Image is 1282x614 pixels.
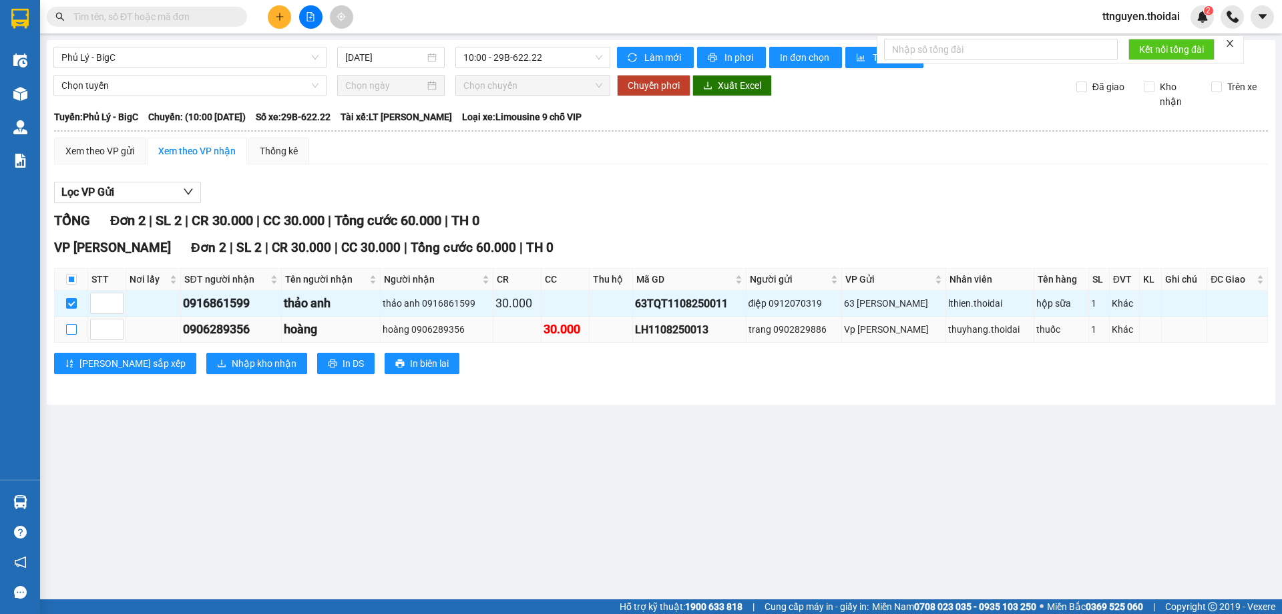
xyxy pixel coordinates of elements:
[330,5,353,29] button: aim
[268,5,291,29] button: plus
[703,81,712,92] span: download
[256,212,260,228] span: |
[519,240,523,255] span: |
[260,144,298,158] div: Thống kê
[328,212,331,228] span: |
[328,359,337,369] span: printer
[1087,80,1130,94] span: Đã giao
[112,305,120,313] span: down
[1204,6,1213,15] sup: 2
[236,240,262,255] span: SL 2
[463,47,602,67] span: 10:00 - 29B-622.22
[590,269,633,291] th: Thu hộ
[526,240,554,255] span: TH 0
[112,295,120,303] span: up
[1034,269,1088,291] th: Tên hàng
[230,240,233,255] span: |
[108,329,123,339] span: Decrease Value
[948,322,1032,337] div: thuyhang.thoidai
[1227,11,1239,23] img: phone-icon
[884,39,1118,60] input: Nhập số tổng đài
[1091,296,1107,311] div: 1
[13,154,27,168] img: solution-icon
[183,320,279,339] div: 0906289356
[11,9,29,29] img: logo-vxr
[635,295,743,312] div: 63TQT1108250011
[1140,269,1161,291] th: KL
[55,12,65,21] span: search
[73,9,231,24] input: Tìm tên, số ĐT hoặc mã đơn
[697,47,766,68] button: printerIn phơi
[184,272,268,287] span: SĐT người nhận
[685,601,742,612] strong: 1900 633 818
[149,212,152,228] span: |
[1128,39,1215,60] button: Kết nối tổng đài
[14,556,27,569] span: notification
[1036,322,1086,337] div: thuốc
[65,359,74,369] span: sort-ascending
[343,356,364,371] span: In DS
[232,356,296,371] span: Nhập kho nhận
[1086,601,1143,612] strong: 0369 525 060
[948,296,1032,311] div: lthien.thoidai
[544,320,587,339] div: 30.000
[156,212,182,228] span: SL 2
[1211,272,1254,287] span: ĐC Giao
[620,599,742,614] span: Hỗ trợ kỹ thuật:
[285,272,366,287] span: Tên người nhận
[282,317,380,343] td: hoàng
[749,296,840,311] div: điệp 0912070319
[183,294,279,313] div: 0916861599
[385,353,459,374] button: printerIn biên lai
[633,317,746,343] td: LH1108250013
[335,240,338,255] span: |
[1036,296,1086,311] div: hộp sữa
[88,269,126,291] th: STT
[842,317,946,343] td: Vp Lê Hoàn
[1110,269,1140,291] th: ĐVT
[628,53,639,63] span: sync
[317,353,375,374] button: printerIn DS
[1222,80,1262,94] span: Trên xe
[1153,599,1155,614] span: |
[914,601,1036,612] strong: 0708 023 035 - 0935 103 250
[451,212,479,228] span: TH 0
[542,269,590,291] th: CC
[265,240,268,255] span: |
[54,240,171,255] span: VP [PERSON_NAME]
[183,186,194,197] span: down
[54,182,201,203] button: Lọc VP Gửi
[708,53,719,63] span: printer
[108,303,123,313] span: Decrease Value
[345,78,425,93] input: Chọn ngày
[335,212,441,228] span: Tổng cước 60.000
[769,47,842,68] button: In đơn chọn
[79,356,186,371] span: [PERSON_NAME] sắp xếp
[158,144,236,158] div: Xem theo VP nhận
[1206,6,1211,15] span: 2
[718,78,761,93] span: Xuất Excel
[206,353,307,374] button: downloadNhập kho nhận
[845,47,923,68] button: bar-chartThống kê
[946,269,1034,291] th: Nhân viên
[112,331,120,339] span: down
[617,75,690,96] button: Chuyển phơi
[1092,8,1191,25] span: ttnguyen.thoidai
[1154,80,1201,109] span: Kho nhận
[191,240,226,255] span: Đơn 2
[445,212,448,228] span: |
[54,112,138,122] b: Tuyến: Phủ Lý - BigC
[617,47,694,68] button: syncLàm mới
[1225,39,1235,48] span: close
[495,294,539,313] div: 30.000
[462,110,582,124] span: Loại xe: Limousine 9 chỗ VIP
[130,272,167,287] span: Nơi lấy
[749,322,840,337] div: trang 0902829886
[299,5,323,29] button: file-add
[14,586,27,599] span: message
[1257,11,1269,23] span: caret-down
[1091,322,1107,337] div: 1
[1197,11,1209,23] img: icon-new-feature
[1047,599,1143,614] span: Miền Bắc
[1162,269,1207,291] th: Ghi chú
